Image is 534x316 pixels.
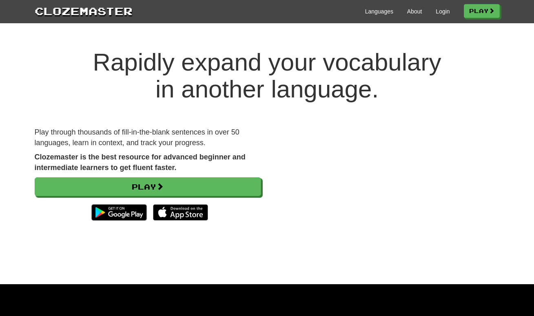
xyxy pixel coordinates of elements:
a: Clozemaster [35,3,133,18]
a: Play [35,177,261,196]
img: Get it on Google Play [87,200,151,225]
strong: Clozemaster is the best resource for advanced beginner and intermediate learners to get fluent fa... [35,153,246,172]
a: Login [436,7,450,15]
a: Play [464,4,500,18]
a: Languages [365,7,393,15]
p: Play through thousands of fill-in-the-blank sentences in over 50 languages, learn in context, and... [35,127,261,148]
img: Download_on_the_App_Store_Badge_US-UK_135x40-25178aeef6eb6b83b96f5f2d004eda3bffbb37122de64afbaef7... [153,204,208,221]
a: About [407,7,422,15]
